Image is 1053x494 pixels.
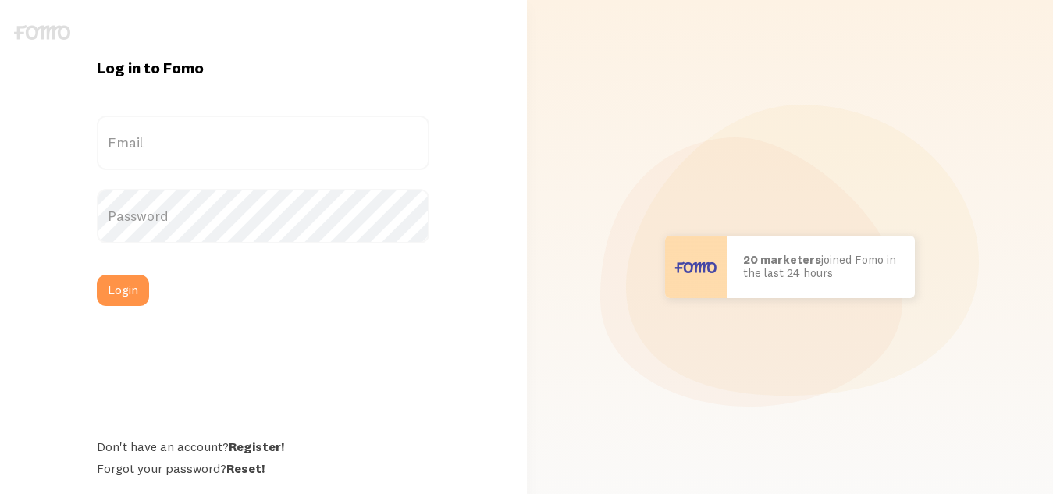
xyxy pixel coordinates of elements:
[97,460,429,476] div: Forgot your password?
[97,439,429,454] div: Don't have an account?
[97,275,149,306] button: Login
[14,25,70,40] img: fomo-logo-gray-b99e0e8ada9f9040e2984d0d95b3b12da0074ffd48d1e5cb62ac37fc77b0b268.svg
[743,252,821,267] b: 20 marketers
[226,460,265,476] a: Reset!
[97,189,429,243] label: Password
[97,58,429,78] h1: Log in to Fomo
[743,254,899,279] p: joined Fomo in the last 24 hours
[665,236,727,298] img: User avatar
[97,116,429,170] label: Email
[229,439,284,454] a: Register!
